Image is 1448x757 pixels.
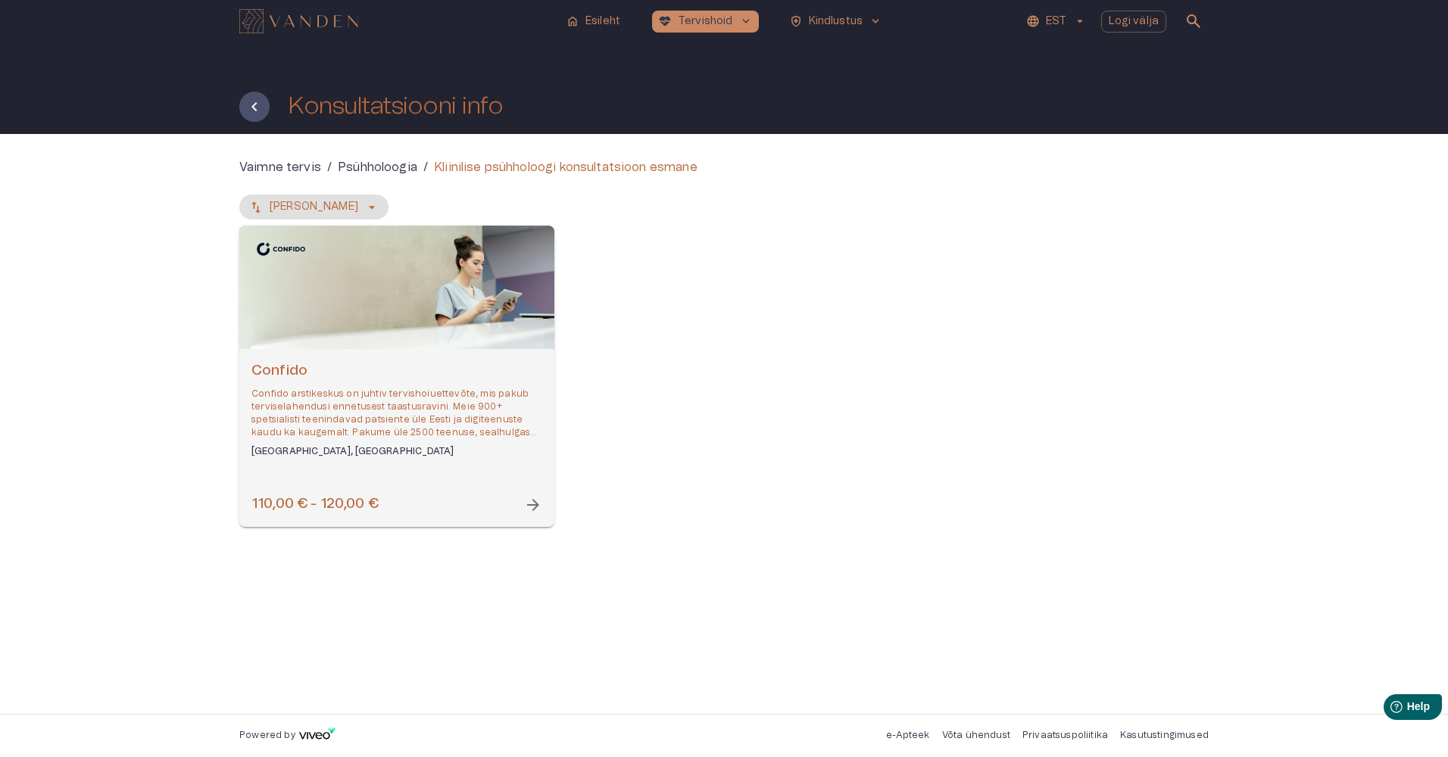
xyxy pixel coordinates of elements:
button: health_and_safetyKindlustuskeyboard_arrow_down [783,11,889,33]
span: keyboard_arrow_down [739,14,753,28]
span: arrow_forward [524,496,542,514]
h6: 110,00 € - 120,00 € [251,494,379,515]
span: search [1184,12,1203,30]
a: Navigate to homepage [239,11,554,32]
p: Kindlustus [809,14,863,30]
p: / [423,158,428,176]
button: [PERSON_NAME] [239,195,389,220]
p: Võta ühendust [942,729,1010,742]
button: homeEsileht [560,11,628,33]
button: Logi välja [1101,11,1167,33]
img: Confido logo [251,237,311,261]
h1: Konsultatsiooni info [288,93,503,120]
span: keyboard_arrow_down [869,14,882,28]
a: e-Apteek [886,731,929,740]
h6: Confido [251,361,542,382]
a: Privaatsuspoliitika [1022,731,1108,740]
p: / [327,158,332,176]
button: open search modal [1178,6,1209,36]
span: ecg_heart [658,14,672,28]
p: EST [1046,14,1066,30]
iframe: Help widget launcher [1330,688,1448,731]
a: Open selected supplier available booking dates [239,226,554,527]
p: [PERSON_NAME] [270,199,358,215]
p: Confido arstikeskus on juhtiv tervishoiuettevõte, mis pakub terviselahendusi ennetusest taastusra... [251,388,542,440]
span: health_and_safety [789,14,803,28]
button: Tagasi [239,92,270,122]
p: Kliinilise psühholoogi konsultatsioon esmane [434,158,697,176]
a: Vaimne tervis [239,158,321,176]
span: home [566,14,579,28]
p: Tervishoid [678,14,733,30]
p: Logi välja [1109,14,1159,30]
a: Psühholoogia [338,158,417,176]
button: EST [1024,11,1088,33]
p: Powered by [239,729,295,742]
h6: [GEOGRAPHIC_DATA], [GEOGRAPHIC_DATA] [251,445,542,458]
a: Kasutustingimused [1120,731,1209,740]
p: Esileht [585,14,620,30]
button: ecg_heartTervishoidkeyboard_arrow_down [652,11,759,33]
img: Vanden logo [239,9,358,33]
